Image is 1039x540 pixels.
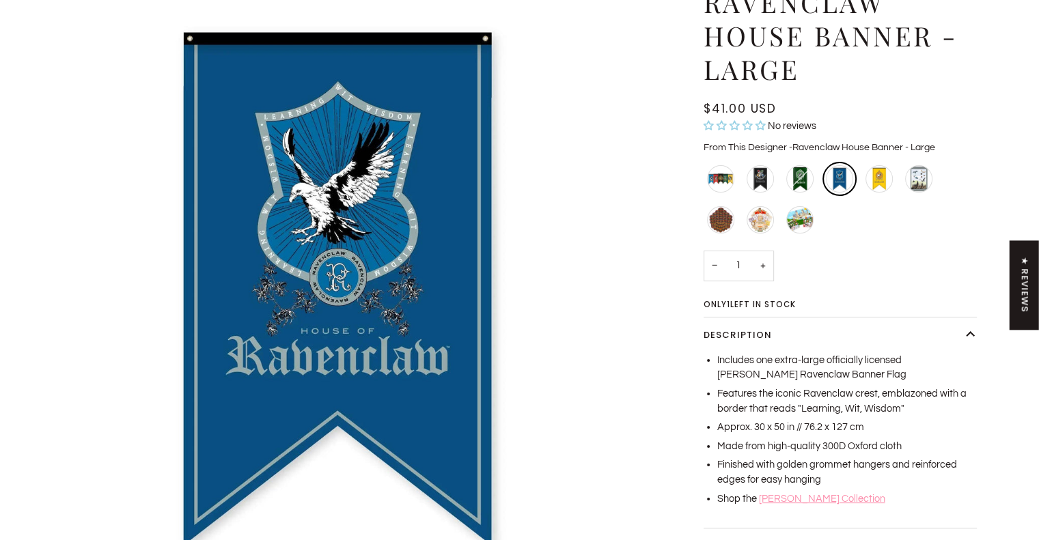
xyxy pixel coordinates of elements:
span: From This Designer [704,143,787,152]
input: Quantity [704,251,774,281]
li: Harry Potter Butterbeer Label Decals [704,203,738,237]
li: Harry Potter Potions Label Decals [743,203,777,237]
li: Includes one e xtra-large officially licensed [PERSON_NAME] Ravenclaw Banner Flag [717,353,977,383]
li: Hogwarts Banner - Large [743,162,777,196]
span: $41.00 USD [704,100,777,117]
li: Slytherin House Banner - Large - Sold Out [783,162,817,196]
li: Shop the [717,492,977,507]
li: Hogwarts Castle Window Clings [902,162,936,196]
li: Approx. 30 x 50 in // 76.2 x 127 cm [717,420,977,435]
li: Finished with golden grommet hangers and reinforced edges for easy hanging [717,457,977,487]
button: Increase quantity [752,251,774,281]
li: Harry Potter House Banner Flag Set [704,162,738,196]
span: No reviews [768,121,816,131]
span: Only left in stock [704,301,808,309]
span: Ravenclaw House Banner - Large [789,143,935,152]
div: Click to open Judge.me floating reviews tab [1010,240,1039,329]
button: Description [704,317,977,353]
li: Hufflepuff House Banner - Large [862,162,896,196]
span: 1 [727,299,730,310]
li: Made from high-quality 300D Oxford cloth [717,439,977,454]
span: - [789,143,792,152]
button: Decrease quantity [704,251,725,281]
a: [PERSON_NAME] Collection [759,494,885,504]
li: Features the iconic Ravenclaw crest, emblazoned with a border that reads "Learning, Wit, Wisdom" [717,386,977,416]
li: Ravenclaw House Banner - Large [822,162,857,196]
li: Hogwarts Puffy Sticker Playset [783,203,817,237]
